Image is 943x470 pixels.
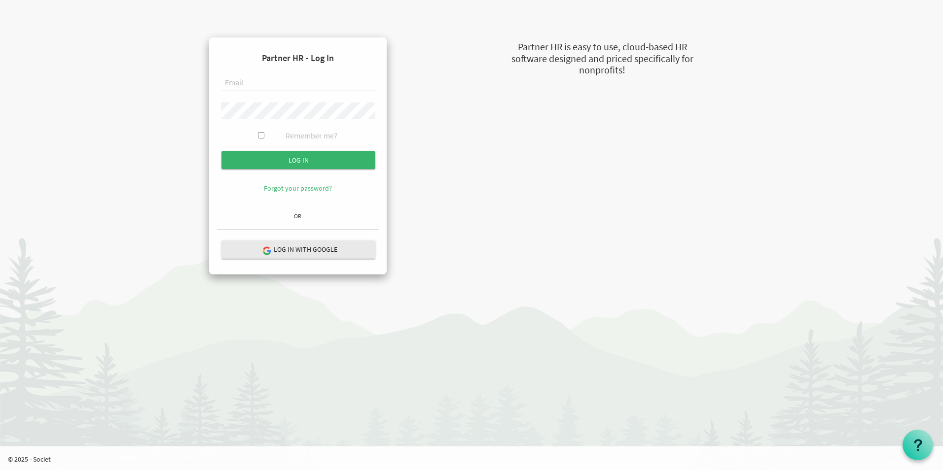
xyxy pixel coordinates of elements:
[462,40,743,54] div: Partner HR is easy to use, cloud-based HR
[217,45,379,71] h4: Partner HR - Log In
[264,184,332,193] a: Forgot your password?
[221,151,375,169] input: Log in
[462,63,743,77] div: nonprofits!
[221,75,375,92] input: Email
[462,52,743,66] div: software designed and priced specifically for
[217,213,379,219] h6: OR
[286,130,337,141] label: Remember me?
[221,240,375,259] button: Log in with Google
[262,246,271,255] img: google-logo.png
[8,454,943,464] p: © 2025 - Societ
